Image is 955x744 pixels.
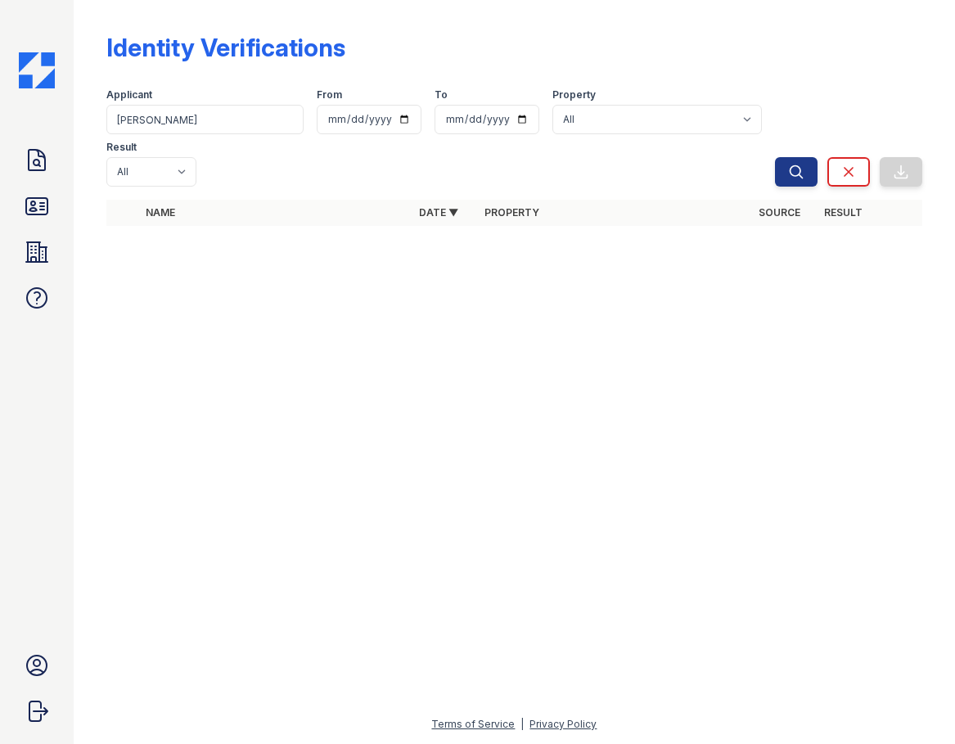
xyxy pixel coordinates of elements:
[419,206,458,219] a: Date ▼
[824,206,863,219] a: Result
[106,88,152,101] label: Applicant
[106,33,345,62] div: Identity Verifications
[484,206,539,219] a: Property
[106,141,137,154] label: Result
[106,105,304,134] input: Search by name or phone number
[759,206,800,219] a: Source
[19,52,55,88] img: CE_Icon_Blue-c292c112584629df590d857e76928e9f676e5b41ef8f769ba2f05ee15b207248.png
[529,718,597,730] a: Privacy Policy
[146,206,175,219] a: Name
[431,718,515,730] a: Terms of Service
[520,718,524,730] div: |
[317,88,342,101] label: From
[552,88,596,101] label: Property
[435,88,448,101] label: To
